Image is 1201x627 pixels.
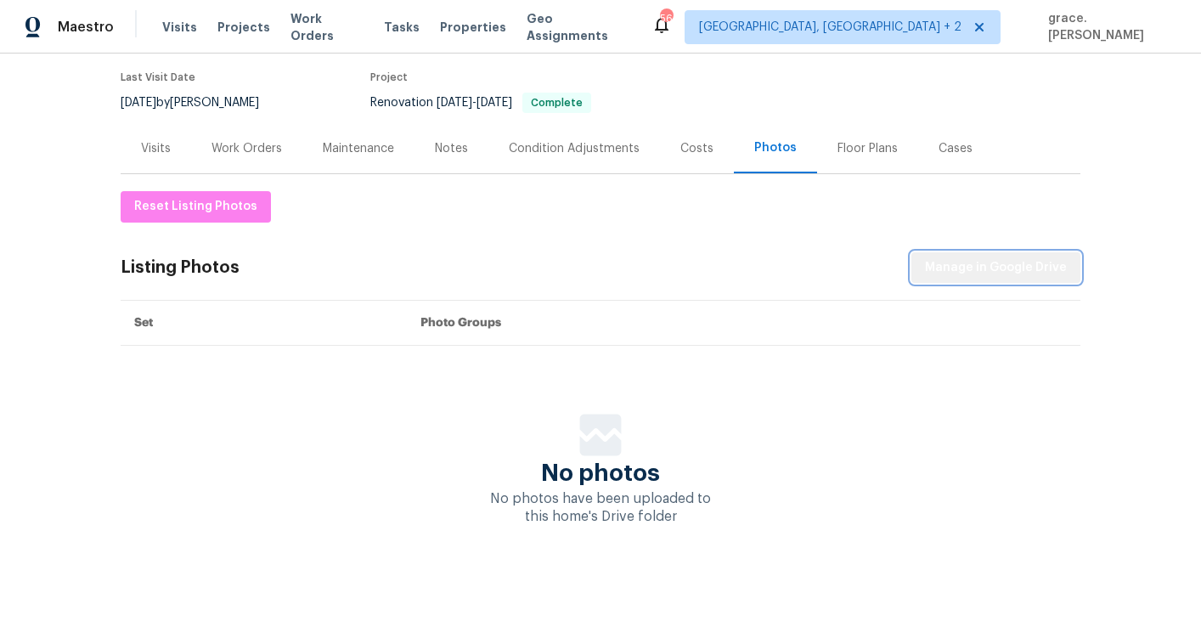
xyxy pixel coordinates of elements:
span: - [437,97,512,109]
div: Costs [680,140,713,157]
div: Cases [939,140,973,157]
th: Photo Groups [407,301,1080,346]
span: [DATE] [121,97,156,109]
span: Renovation [370,97,591,109]
span: Visits [162,19,197,36]
span: Reset Listing Photos [134,196,257,217]
div: Listing Photos [121,259,240,276]
span: No photos have been uploaded to this home's Drive folder [490,492,711,523]
span: Last Visit Date [121,72,195,82]
span: Properties [440,19,506,36]
button: Reset Listing Photos [121,191,271,223]
span: No photos [541,465,660,482]
span: Manage in Google Drive [925,257,1067,279]
span: grace.[PERSON_NAME] [1041,10,1176,44]
button: Manage in Google Drive [911,252,1080,284]
span: [DATE] [437,97,472,109]
span: Projects [217,19,270,36]
div: Condition Adjustments [509,140,640,157]
div: Photos [754,139,797,156]
div: Maintenance [323,140,394,157]
span: Geo Assignments [527,10,631,44]
div: by [PERSON_NAME] [121,93,279,113]
th: Set [121,301,407,346]
span: [DATE] [476,97,512,109]
span: Maestro [58,19,114,36]
div: 56 [660,10,672,27]
div: Floor Plans [837,140,898,157]
span: [GEOGRAPHIC_DATA], [GEOGRAPHIC_DATA] + 2 [699,19,961,36]
span: Tasks [384,21,420,33]
span: Project [370,72,408,82]
div: Notes [435,140,468,157]
span: Complete [524,98,589,108]
div: Work Orders [211,140,282,157]
div: Visits [141,140,171,157]
span: Work Orders [290,10,364,44]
